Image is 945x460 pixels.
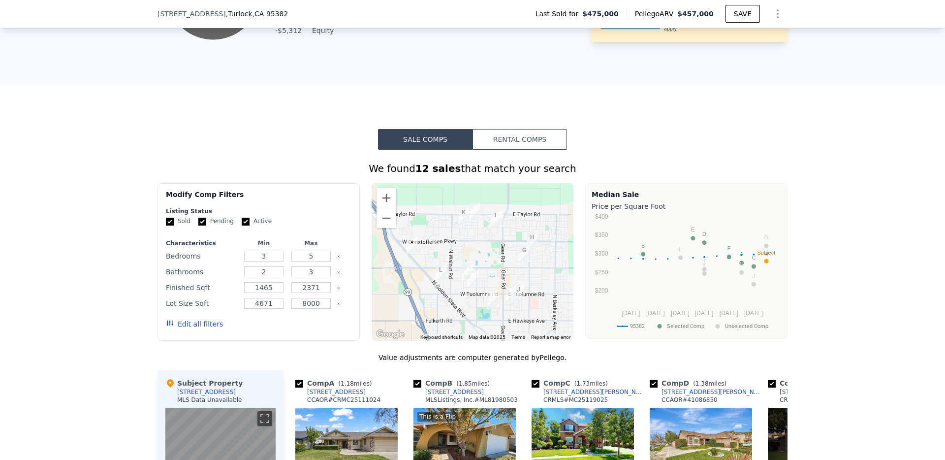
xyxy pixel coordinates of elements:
span: , Turlock [226,9,288,19]
span: 1.85 [459,380,472,387]
text: [DATE] [622,310,640,317]
text: I [703,258,705,263]
span: ( miles) [570,380,612,387]
td: -$5,312 [268,25,302,36]
div: 851 Whispering Pines Dr [527,232,537,249]
div: 1011 Georgetown Ave [462,264,473,281]
span: 1.73 [576,380,590,387]
text: C [752,255,756,261]
span: 1.38 [695,380,709,387]
a: [STREET_ADDRESS] [413,388,484,396]
div: Comp B [413,378,494,388]
button: Clear [337,286,341,290]
text: D [702,231,706,237]
div: CRMLS # MC24253967 [780,396,844,404]
text: [DATE] [720,310,738,317]
text: K [702,262,706,268]
div: 3632 Mountain View Rd [407,237,417,254]
text: H [740,261,744,267]
button: Clear [337,302,341,306]
div: Listing Status [166,207,351,215]
div: [STREET_ADDRESS] [177,388,236,396]
a: [STREET_ADDRESS][PERSON_NAME] [532,388,646,396]
text: $400 [595,213,608,220]
div: 905 W Minnesota Ave [467,271,478,288]
div: Median Sale [592,190,781,199]
button: Sale Comps [378,129,472,150]
span: $457,000 [677,10,714,18]
div: We found that match your search [157,162,787,175]
div: Comp E [768,378,848,388]
a: [STREET_ADDRESS][US_STATE] [768,388,872,396]
span: ( miles) [452,380,494,387]
div: [STREET_ADDRESS][PERSON_NAME] [543,388,646,396]
span: Last Sold for [535,9,583,19]
span: [STREET_ADDRESS] [157,9,226,19]
div: 4350 Ferreira Ranch Dr [493,210,504,227]
svg: A chart. [592,213,781,336]
text: [DATE] [671,310,690,317]
button: Keyboard shortcuts [420,334,463,341]
label: Pending [198,217,234,226]
a: Open this area in Google Maps (opens a new window) [374,328,407,341]
button: Toggle fullscreen view [257,411,272,426]
div: 310 Wiley Ct [488,290,499,306]
div: 4391 Crowell Rd [458,207,469,224]
text: $300 [595,250,608,257]
button: Zoom out [377,208,396,228]
div: CCAOR # 41086850 [661,396,718,404]
text: [DATE] [744,310,763,317]
label: Sold [166,217,190,226]
text: $350 [595,231,608,238]
div: Comp C [532,378,612,388]
div: [STREET_ADDRESS][US_STATE] [780,388,872,396]
button: Edit all filters [166,319,223,329]
div: Min [242,239,285,247]
div: 258 Westbury Ln [490,210,501,227]
div: Price per Square Foot [592,199,781,213]
a: [STREET_ADDRESS][PERSON_NAME] [650,388,764,396]
span: ( miles) [689,380,730,387]
text: Subject [757,250,776,256]
div: Bathrooms [166,265,238,279]
div: CCAOR # CRMC25111024 [307,396,380,404]
div: Comp D [650,378,730,388]
div: Value adjustments are computer generated by Pellego . [157,353,787,362]
img: Google [374,328,407,341]
text: Unselected Comp [725,323,768,329]
button: Zoom in [377,188,396,208]
text: G [764,234,769,240]
span: ( miles) [334,380,376,387]
div: Bedrooms [166,249,238,263]
text: 95382 [630,323,645,329]
text: [DATE] [695,310,714,317]
label: Active [242,217,272,226]
text: J [753,273,756,279]
text: Selected Comp [667,323,704,329]
a: Report a map error [531,334,570,340]
text: $250 [595,269,608,276]
button: Clear [337,255,341,259]
button: Show Options [768,4,787,24]
div: 2105 N Denair Ave [513,285,524,301]
div: Comp A [295,378,376,388]
span: Pellego ARV [635,9,678,19]
div: Max [289,239,333,247]
div: CRMLS # MC25119025 [543,396,608,404]
div: Lot Size Sqft [166,296,238,310]
div: [STREET_ADDRESS] [307,388,366,396]
input: Active [242,218,250,226]
div: Subject Property [165,378,243,388]
a: [STREET_ADDRESS] [295,388,366,396]
text: A [740,251,744,257]
a: Terms [511,334,525,340]
span: $475,000 [582,9,619,19]
div: 2060 Loyola Way [505,286,516,302]
text: E [691,227,694,232]
button: Clear [337,270,341,274]
div: MLS Data Unavailable [177,396,242,404]
div: [STREET_ADDRESS] [425,388,484,396]
div: 947 Sandy Way [470,203,480,220]
text: F [727,245,731,251]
